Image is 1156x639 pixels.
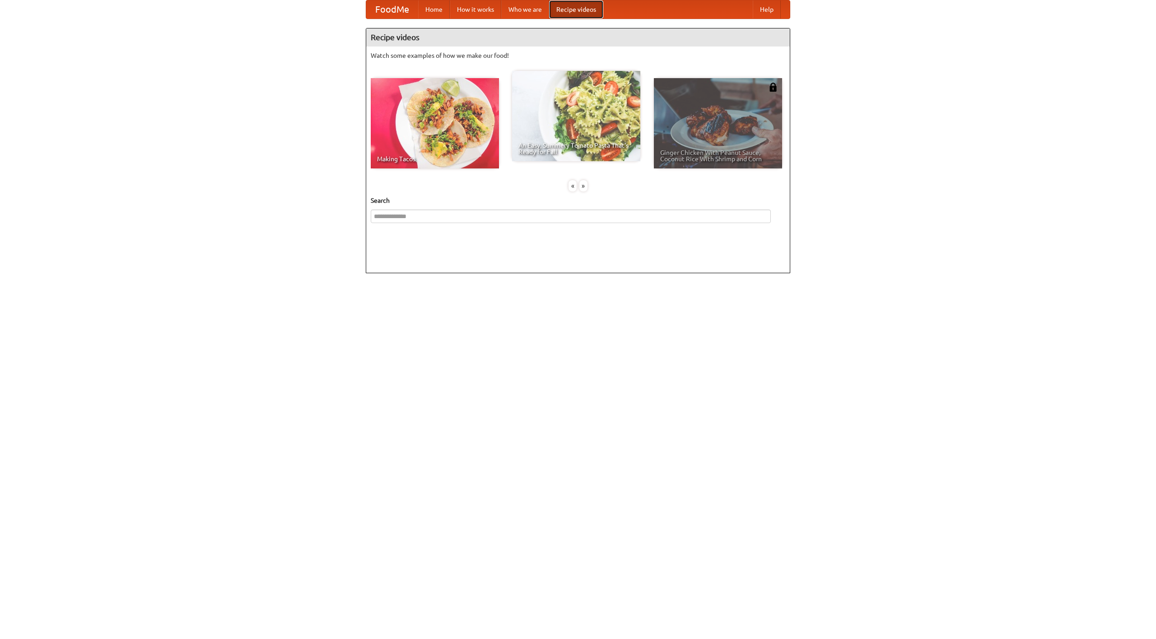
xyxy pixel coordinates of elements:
span: Making Tacos [377,156,493,162]
a: FoodMe [366,0,418,19]
div: « [569,180,577,191]
img: 483408.png [769,83,778,92]
a: Making Tacos [371,78,499,168]
a: Who we are [501,0,549,19]
a: Recipe videos [549,0,603,19]
a: Home [418,0,450,19]
p: Watch some examples of how we make our food! [371,51,785,60]
h4: Recipe videos [366,28,790,47]
a: An Easy, Summery Tomato Pasta That's Ready for Fall [512,71,640,161]
a: Help [753,0,781,19]
a: How it works [450,0,501,19]
span: An Easy, Summery Tomato Pasta That's Ready for Fall [518,142,634,155]
h5: Search [371,196,785,205]
div: » [579,180,587,191]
